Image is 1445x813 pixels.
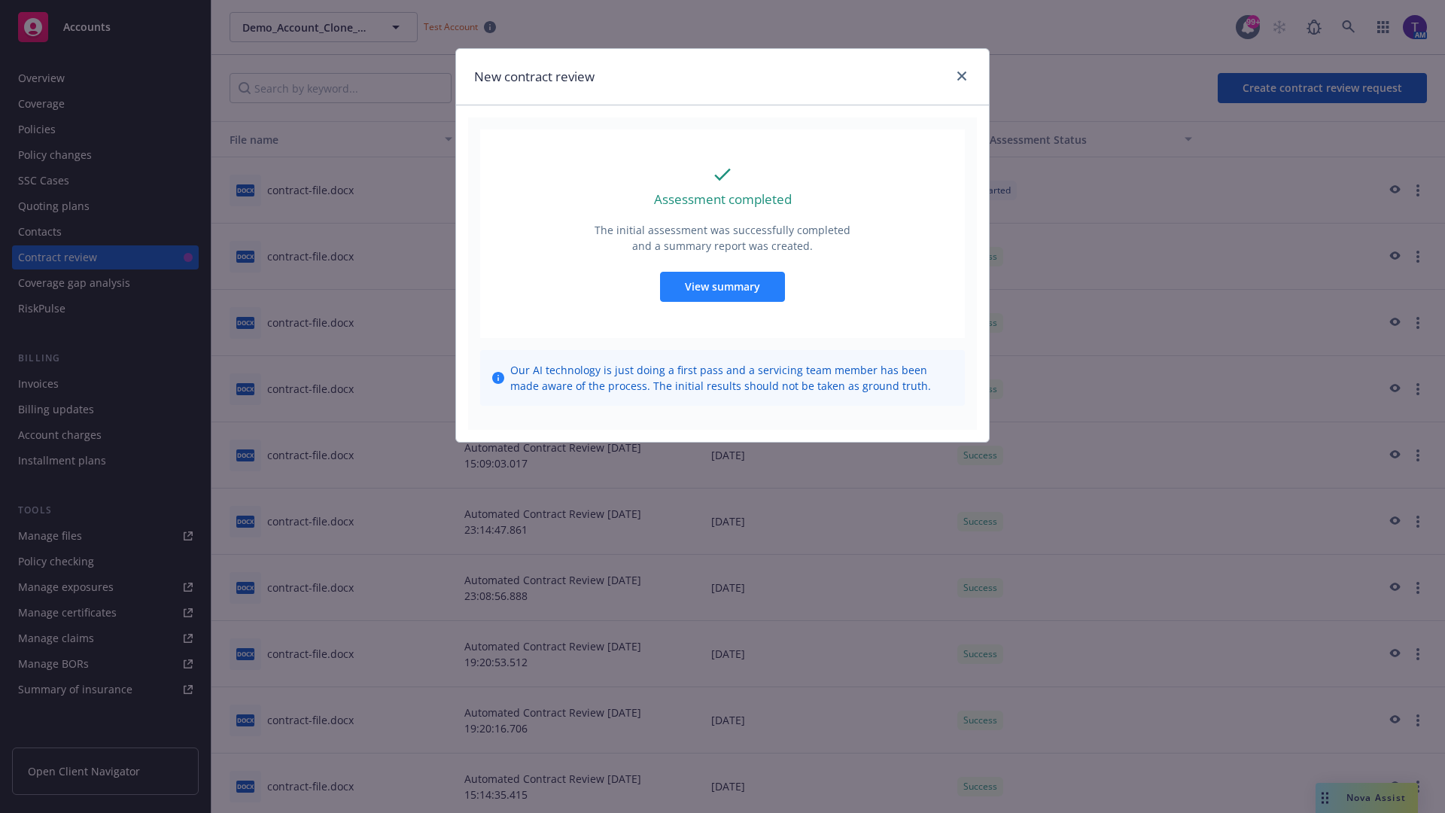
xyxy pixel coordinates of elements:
p: The initial assessment was successfully completed and a summary report was created. [593,222,852,254]
a: close [953,67,971,85]
span: Our AI technology is just doing a first pass and a servicing team member has been made aware of t... [510,362,953,394]
p: Assessment completed [654,190,792,209]
button: View summary [660,272,785,302]
h1: New contract review [474,67,595,87]
span: View summary [685,279,760,294]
